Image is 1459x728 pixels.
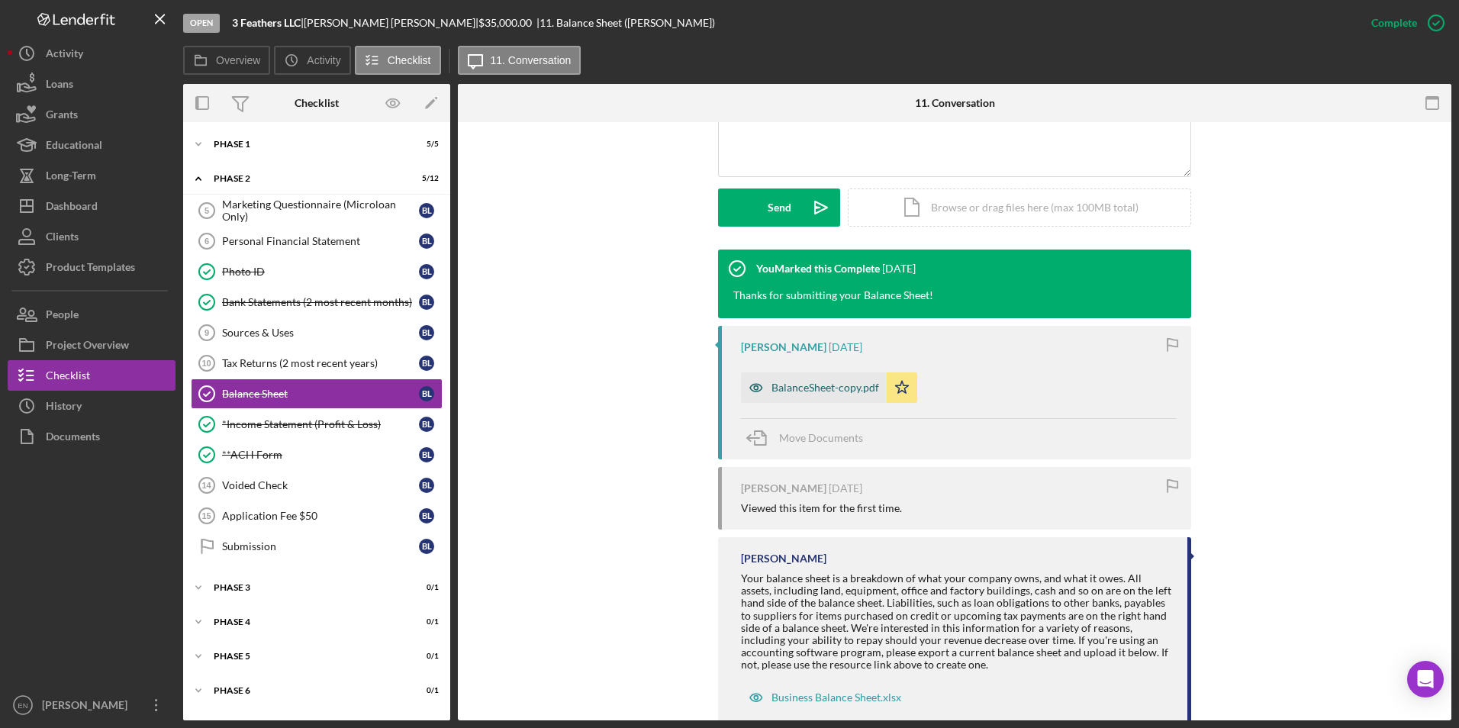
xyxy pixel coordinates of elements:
div: | 11. Balance Sheet ([PERSON_NAME]) [536,17,715,29]
div: Tax Returns (2 most recent years) [222,357,419,369]
button: EN[PERSON_NAME] [8,690,176,720]
div: B L [419,386,434,401]
div: | [232,17,304,29]
div: You Marked this Complete [756,263,880,275]
div: B L [419,508,434,523]
div: B L [419,264,434,279]
div: [PERSON_NAME] [PERSON_NAME] | [304,17,478,29]
div: *Income Statement (Profit & Loss) [222,418,419,430]
button: Checklist [8,360,176,391]
div: Business Balance Sheet.xlsx [771,691,901,704]
div: Open [183,14,220,33]
a: 10Tax Returns (2 most recent years)BL [191,348,443,378]
div: [PERSON_NAME] [38,690,137,724]
tspan: 15 [201,511,211,520]
button: Product Templates [8,252,176,282]
div: B L [419,295,434,310]
time: 2025-08-06 17:38 [882,263,916,275]
div: Your balance sheet is a breakdown of what your company owns, and what it owes. All assets, includ... [741,572,1172,671]
div: B L [419,203,434,218]
div: Sources & Uses [222,327,419,339]
button: Dashboard [8,191,176,221]
a: SubmissionBL [191,531,443,562]
time: 2025-08-04 20:38 [829,341,862,353]
tspan: 10 [201,359,211,368]
div: 11. Conversation [915,97,995,109]
div: People [46,299,79,333]
div: Phase 2 [214,174,401,183]
div: Personal Financial Statement [222,235,419,247]
div: Phase 1 [214,140,401,149]
button: Long-Term [8,160,176,191]
button: Loans [8,69,176,99]
div: 5 / 5 [411,140,439,149]
button: Business Balance Sheet.xlsx [741,682,909,713]
button: Checklist [355,46,441,75]
button: Project Overview [8,330,176,360]
div: Phase 6 [214,686,401,695]
div: Bank Statements (2 most recent months) [222,296,419,308]
div: Submission [222,540,419,552]
button: People [8,299,176,330]
div: Photo ID [222,266,419,278]
div: Checklist [295,97,339,109]
tspan: 6 [205,237,209,246]
div: Voided Check [222,479,419,491]
button: Overview [183,46,270,75]
span: Move Documents [779,431,863,444]
div: B L [419,478,434,493]
div: 0 / 1 [411,617,439,627]
div: Phase 5 [214,652,401,661]
div: Loans [46,69,73,103]
div: B L [419,234,434,249]
label: Checklist [388,54,431,66]
div: Grants [46,99,78,134]
div: Project Overview [46,330,129,364]
button: History [8,391,176,421]
div: B L [419,325,434,340]
div: Phase 4 [214,617,401,627]
a: 5Marketing Questionnaire (Microloan Only)BL [191,195,443,226]
div: Complete [1371,8,1417,38]
div: B L [419,447,434,462]
div: **ACH Form [222,449,419,461]
div: [PERSON_NAME] [741,552,826,565]
button: 11. Conversation [458,46,581,75]
div: Thanks for submitting your Balance Sheet! [733,288,933,303]
label: Overview [216,54,260,66]
a: Balance SheetBL [191,378,443,409]
button: Send [718,188,840,227]
div: Long-Term [46,160,96,195]
a: Activity [8,38,176,69]
div: 5 / 12 [411,174,439,183]
tspan: 14 [201,481,211,490]
div: B L [419,417,434,432]
label: 11. Conversation [491,54,572,66]
button: Move Documents [741,419,878,457]
div: History [46,391,82,425]
div: Marketing Questionnaire (Microloan Only) [222,198,419,223]
a: Photo IDBL [191,256,443,287]
div: Documents [46,421,100,456]
div: 0 / 1 [411,686,439,695]
div: Send [768,188,791,227]
a: 6Personal Financial StatementBL [191,226,443,256]
div: Educational [46,130,102,164]
div: B L [419,356,434,371]
div: [PERSON_NAME] [741,341,826,353]
button: Educational [8,130,176,160]
time: 2025-08-04 20:38 [829,482,862,494]
div: Balance Sheet [222,388,419,400]
button: Clients [8,221,176,252]
button: Documents [8,421,176,452]
div: Viewed this item for the first time. [741,502,902,514]
text: EN [18,701,27,710]
div: Product Templates [46,252,135,286]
